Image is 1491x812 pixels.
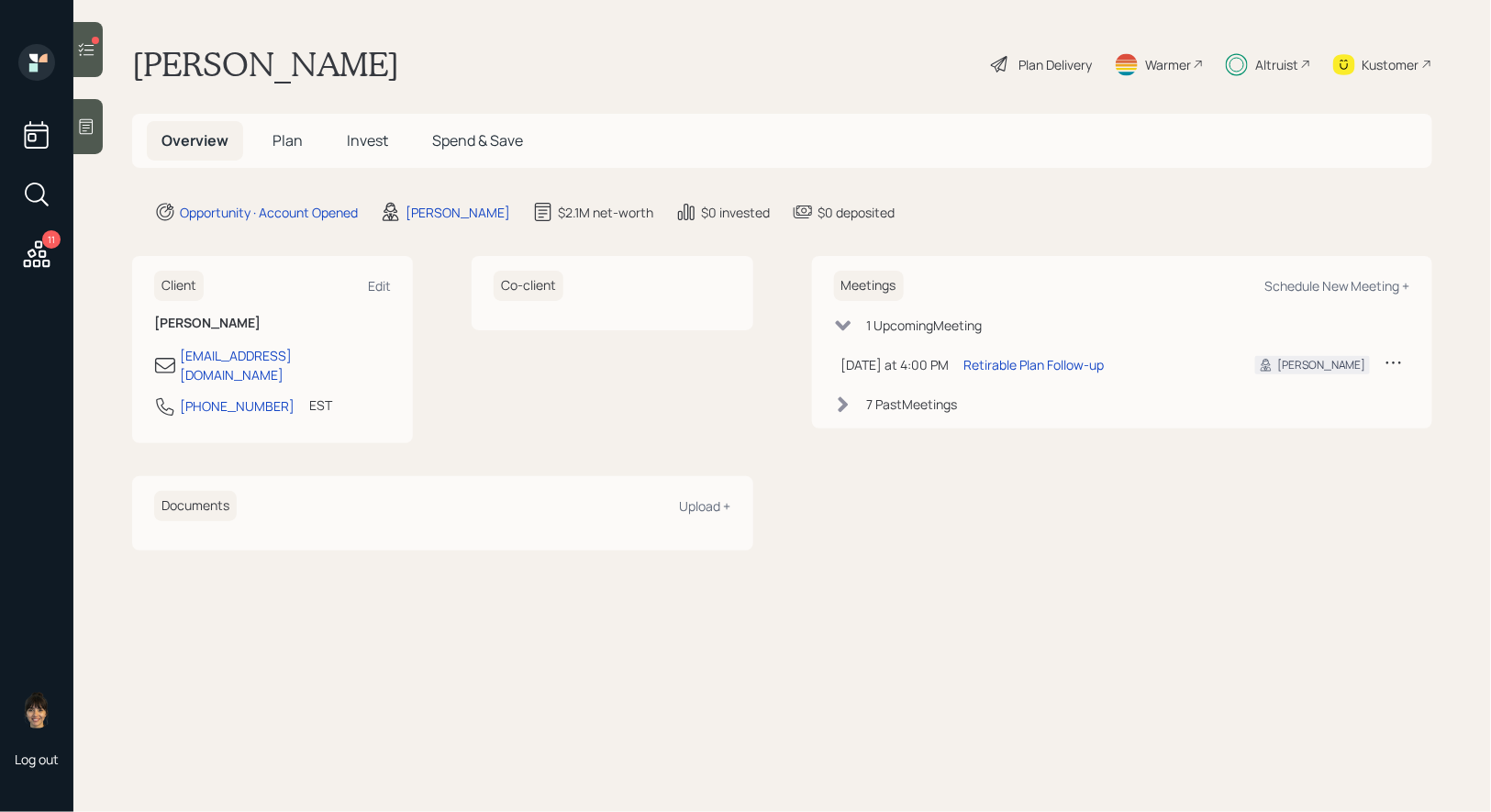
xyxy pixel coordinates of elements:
div: [PERSON_NAME] [1277,357,1366,373]
span: Spend & Save [432,130,523,150]
div: Opportunity · Account Opened [180,203,358,222]
div: Retirable Plan Follow-up [964,355,1105,374]
span: Plan [273,130,303,150]
h6: Meetings [834,271,904,301]
img: treva-nostdahl-headshot.png [18,692,55,729]
div: $0 deposited [818,203,895,222]
div: 11 [42,230,61,249]
div: Altruist [1255,55,1298,74]
div: [PERSON_NAME] [406,203,510,222]
div: EST [309,395,332,415]
div: [DATE] at 4:00 PM [841,355,950,374]
span: Invest [347,130,388,150]
div: 1 Upcoming Meeting [867,316,983,335]
div: Plan Delivery [1018,55,1092,74]
div: [PHONE_NUMBER] [180,396,295,416]
div: 7 Past Meeting s [867,395,958,414]
div: Kustomer [1363,55,1419,74]
div: Warmer [1145,55,1191,74]
h6: [PERSON_NAME] [154,316,391,331]
h1: [PERSON_NAME] [132,44,399,84]
span: Overview [161,130,228,150]
div: $2.1M net-worth [558,203,653,222]
h6: Documents [154,491,237,521]
div: Schedule New Meeting + [1264,277,1410,295]
div: $0 invested [701,203,770,222]
div: Edit [368,277,391,295]
h6: Client [154,271,204,301]
div: [EMAIL_ADDRESS][DOMAIN_NAME] [180,346,391,384]
h6: Co-client [494,271,563,301]
div: Log out [15,751,59,768]
div: Upload + [680,497,731,515]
